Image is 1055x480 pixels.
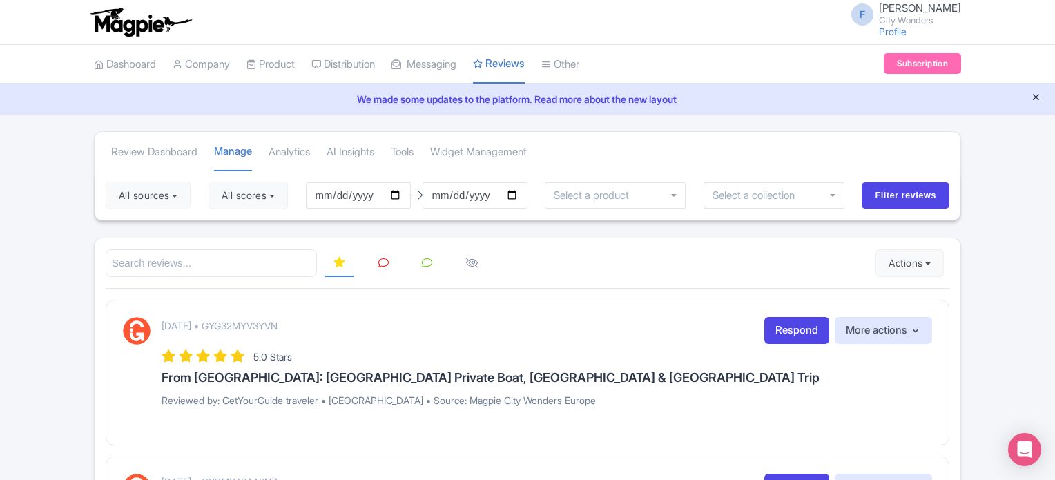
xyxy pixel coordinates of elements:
[123,317,151,345] img: GetYourGuide Logo
[214,133,252,172] a: Manage
[391,46,456,84] a: Messaging
[554,189,637,202] input: Select a product
[764,317,829,344] a: Respond
[843,3,961,25] a: F [PERSON_NAME] City Wonders
[253,351,292,363] span: 5.0 Stars
[94,46,156,84] a: Dashboard
[106,249,317,278] input: Search reviews...
[884,53,961,74] a: Subscription
[851,3,873,26] span: F
[430,133,527,171] a: Widget Management
[209,182,288,209] button: All scores
[835,317,932,344] button: More actions
[162,371,932,385] h3: From [GEOGRAPHIC_DATA]: [GEOGRAPHIC_DATA] Private Boat, [GEOGRAPHIC_DATA] & [GEOGRAPHIC_DATA] Trip
[391,133,414,171] a: Tools
[173,46,230,84] a: Company
[87,7,194,37] img: logo-ab69f6fb50320c5b225c76a69d11143b.png
[1008,433,1041,466] div: Open Intercom Messenger
[879,26,907,37] a: Profile
[1031,90,1041,106] button: Close announcement
[875,249,944,277] button: Actions
[327,133,374,171] a: AI Insights
[879,1,961,15] span: [PERSON_NAME]
[541,46,579,84] a: Other
[8,92,1047,106] a: We made some updates to the platform. Read more about the new layout
[162,393,932,407] p: Reviewed by: GetYourGuide traveler • [GEOGRAPHIC_DATA] • Source: Magpie City Wonders Europe
[111,133,197,171] a: Review Dashboard
[713,189,804,202] input: Select a collection
[862,182,949,209] input: Filter reviews
[106,182,191,209] button: All sources
[269,133,310,171] a: Analytics
[879,16,961,25] small: City Wonders
[162,318,278,333] p: [DATE] • GYG32MYV3YVN
[311,46,375,84] a: Distribution
[246,46,295,84] a: Product
[473,45,525,84] a: Reviews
